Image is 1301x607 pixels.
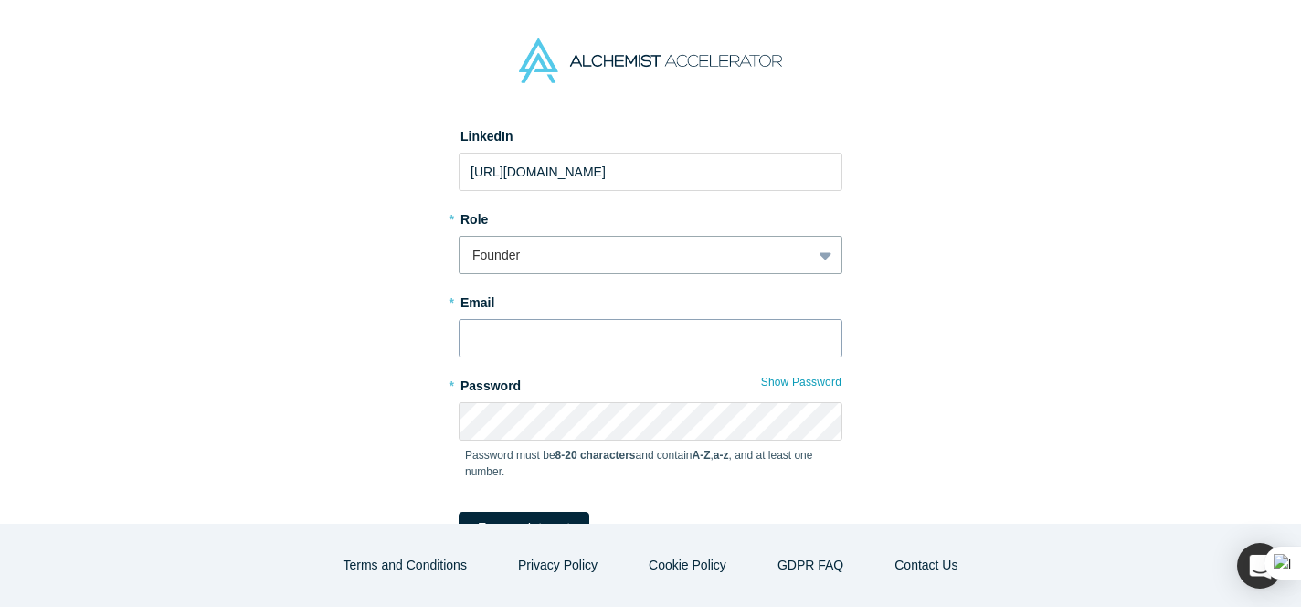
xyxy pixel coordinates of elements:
img: Alchemist Accelerator Logo [519,38,782,83]
p: Password must be and contain , , and at least one number. [465,447,836,480]
button: Show Password [760,370,842,394]
label: Role [459,204,842,229]
strong: a-z [714,449,729,462]
div: Founder [472,246,799,265]
strong: 8-20 characters [555,449,636,462]
label: Password [459,370,842,396]
button: Terms and Conditions [324,549,486,581]
strong: A-Z [693,449,711,462]
a: GDPR FAQ [758,549,862,581]
label: LinkedIn [459,121,513,146]
button: Express Interest [459,512,589,544]
button: Contact Us [875,549,977,581]
button: Cookie Policy [629,549,746,581]
button: Privacy Policy [499,549,617,581]
label: Email [459,287,842,313]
